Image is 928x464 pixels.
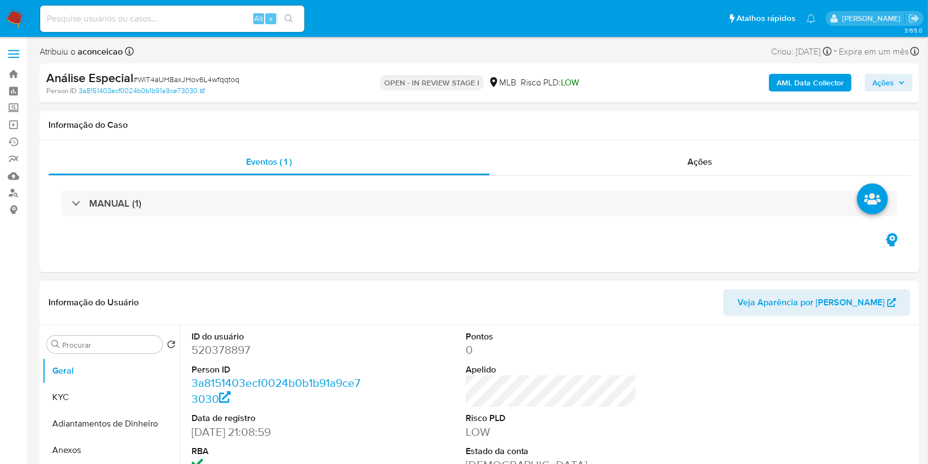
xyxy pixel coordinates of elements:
[192,342,363,358] dd: 520378897
[269,13,272,24] span: s
[192,445,363,457] dt: RBA
[62,340,158,350] input: Procurar
[769,74,851,91] button: AML Data Collector
[688,155,713,168] span: Ações
[51,340,60,349] button: Procurar
[247,155,292,168] span: Eventos ( 1 )
[48,120,910,131] h1: Informação do Caso
[42,358,180,384] button: Geral
[40,46,123,58] span: Atribuiu o
[42,384,180,411] button: KYC
[488,77,516,89] div: MLB
[75,45,123,58] b: aconceicao
[133,74,239,85] span: # WlT4aUH8axJHov6L4wfqqtoq
[842,13,904,24] p: ana.conceicao@mercadolivre.com
[42,437,180,463] button: Anexos
[40,12,304,26] input: Pesquise usuários ou casos...
[42,411,180,437] button: Adiantamentos de Dinheiro
[466,424,637,440] dd: LOW
[723,289,910,316] button: Veja Aparência por [PERSON_NAME]
[192,412,363,424] dt: Data de registro
[466,364,637,376] dt: Apelido
[806,14,816,23] a: Notificações
[192,375,361,406] a: 3a8151403ecf0024b0b1b91a9ce73030
[46,86,77,96] b: Person ID
[872,74,894,91] span: Ações
[167,340,176,352] button: Retornar ao pedido padrão
[79,86,205,96] a: 3a8151403ecf0024b0b1b91a9ce73030
[865,74,913,91] button: Ações
[736,13,795,24] span: Atalhos rápidos
[192,331,363,343] dt: ID do usuário
[89,197,141,209] h3: MANUAL (1)
[466,331,637,343] dt: Pontos
[192,364,363,376] dt: Person ID
[466,445,637,457] dt: Estado da conta
[777,74,844,91] b: AML Data Collector
[466,342,637,358] dd: 0
[62,191,897,216] div: MANUAL (1)
[834,44,837,59] span: -
[277,11,300,26] button: search-icon
[561,76,579,89] span: LOW
[192,424,363,440] dd: [DATE] 21:08:59
[908,13,920,24] a: Sair
[771,44,832,59] div: Criou: [DATE]
[521,77,579,89] span: Risco PLD:
[254,13,263,24] span: Alt
[839,46,909,58] span: Expira em um mês
[380,75,484,90] p: OPEN - IN REVIEW STAGE I
[738,289,885,316] span: Veja Aparência por [PERSON_NAME]
[466,412,637,424] dt: Risco PLD
[48,297,139,308] h1: Informação do Usuário
[46,69,133,87] b: Análise Especial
